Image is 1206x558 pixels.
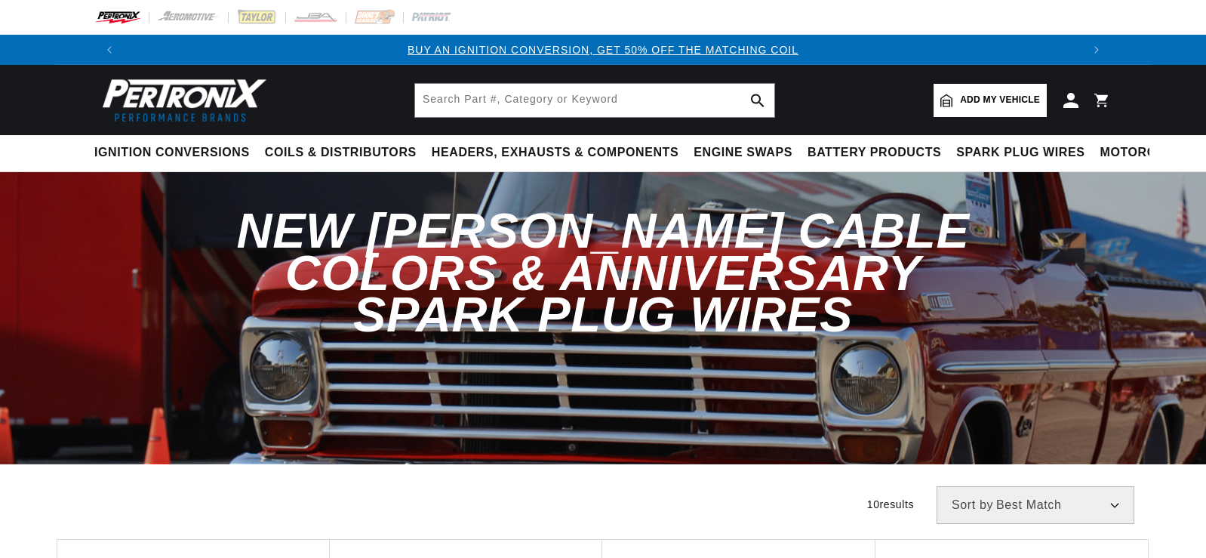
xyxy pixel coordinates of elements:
span: Battery Products [808,145,941,161]
span: Spark Plug Wires [956,145,1084,161]
span: Coils & Distributors [265,145,417,161]
span: New [PERSON_NAME] Cable Colors & Anniversary Spark Plug Wires [237,203,970,342]
span: 10 results [867,498,914,510]
span: Ignition Conversions [94,145,250,161]
summary: Engine Swaps [686,135,800,171]
span: Add my vehicle [960,93,1040,107]
summary: Coils & Distributors [257,135,424,171]
span: Engine Swaps [694,145,792,161]
summary: Spark Plug Wires [949,135,1092,171]
a: BUY AN IGNITION CONVERSION, GET 50% OFF THE MATCHING COIL [408,44,798,56]
summary: Motorcycle [1093,135,1198,171]
summary: Ignition Conversions [94,135,257,171]
span: Headers, Exhausts & Components [432,145,678,161]
select: Sort by [937,486,1134,524]
a: Add my vehicle [934,84,1047,117]
summary: Headers, Exhausts & Components [424,135,686,171]
button: Translation missing: en.sections.announcements.next_announcement [1081,35,1112,65]
input: Search Part #, Category or Keyword [415,84,774,117]
button: search button [741,84,774,117]
div: 1 of 3 [125,42,1081,58]
summary: Battery Products [800,135,949,171]
button: Translation missing: en.sections.announcements.previous_announcement [94,35,125,65]
div: Announcement [125,42,1081,58]
span: Motorcycle [1100,145,1190,161]
slideshow-component: Translation missing: en.sections.announcements.announcement_bar [57,35,1149,65]
span: Sort by [952,499,993,511]
img: Pertronix [94,74,268,126]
